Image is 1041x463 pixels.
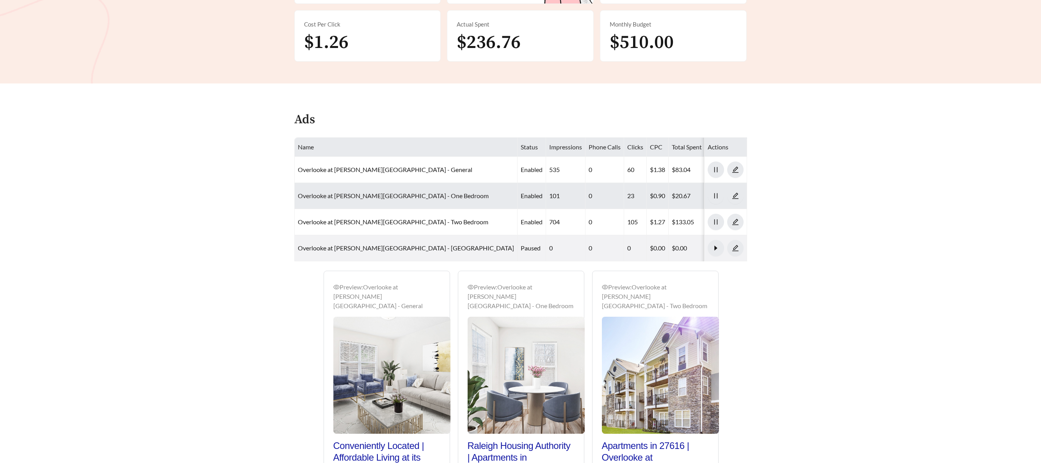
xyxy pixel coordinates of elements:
[518,138,546,157] th: Status
[727,218,744,225] a: edit
[727,161,744,178] button: edit
[602,282,709,310] div: Preview: Overlooke at [PERSON_NAME][GEOGRAPHIC_DATA] - Two Bedroom
[521,166,543,173] span: enabled
[669,157,705,183] td: $83.04
[294,113,315,127] h4: Ads
[298,166,472,173] a: Overlooke at [PERSON_NAME][GEOGRAPHIC_DATA] - General
[624,157,647,183] td: 60
[708,188,724,204] button: pause
[585,235,624,261] td: 0
[727,240,744,256] button: edit
[647,183,669,209] td: $0.90
[610,20,737,29] div: Monthly Budget
[728,245,743,252] span: edit
[468,284,474,290] span: eye
[521,244,541,252] span: paused
[546,183,585,209] td: 101
[624,235,647,261] td: 0
[647,157,669,183] td: $1.38
[295,138,518,157] th: Name
[708,214,724,230] button: pause
[585,209,624,235] td: 0
[298,218,488,225] a: Overlooke at [PERSON_NAME][GEOGRAPHIC_DATA] - Two Bedroom
[727,166,744,173] a: edit
[468,317,585,434] img: Preview_Overlooke at Simms Creek Apartments - One Bedroom
[624,138,647,157] th: Clicks
[727,192,744,199] a: edit
[546,157,585,183] td: 535
[546,138,585,157] th: Impressions
[585,183,624,209] td: 0
[468,282,575,310] div: Preview: Overlooke at [PERSON_NAME][GEOGRAPHIC_DATA] - One Bedroom
[457,31,521,54] span: $236.76
[708,218,724,225] span: pause
[333,282,440,310] div: Preview: Overlooke at [PERSON_NAME][GEOGRAPHIC_DATA] - General
[304,20,431,29] div: Cost Per Click
[546,235,585,261] td: 0
[610,31,674,54] span: $510.00
[669,209,705,235] td: $133.05
[705,138,747,157] th: Actions
[585,157,624,183] td: 0
[585,138,624,157] th: Phone Calls
[333,317,450,434] img: Preview_Overlooke at Simms Creek Apartments - General
[624,183,647,209] td: 23
[669,138,705,157] th: Total Spent
[298,192,489,199] a: Overlooke at [PERSON_NAME][GEOGRAPHIC_DATA] - One Bedroom
[728,166,743,173] span: edit
[650,143,662,151] span: CPC
[457,20,584,29] div: Actual Spent
[669,235,705,261] td: $0.00
[728,192,743,199] span: edit
[728,218,743,225] span: edit
[669,183,705,209] td: $20.67
[546,209,585,235] td: 704
[304,31,349,54] span: $1.26
[708,192,724,199] span: pause
[624,209,647,235] td: 105
[647,235,669,261] td: $0.00
[708,166,724,173] span: pause
[708,161,724,178] button: pause
[727,244,744,252] a: edit
[602,284,608,290] span: eye
[521,192,543,199] span: enabled
[333,284,340,290] span: eye
[298,244,514,252] a: Overlooke at [PERSON_NAME][GEOGRAPHIC_DATA] - [GEOGRAPHIC_DATA]
[708,240,724,256] button: caret-right
[727,188,744,204] button: edit
[727,214,744,230] button: edit
[521,218,543,225] span: enabled
[647,209,669,235] td: $1.27
[602,317,719,434] img: Preview_Overlooke at Simms Creek Apartments - Two Bedroom
[708,245,724,252] span: caret-right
